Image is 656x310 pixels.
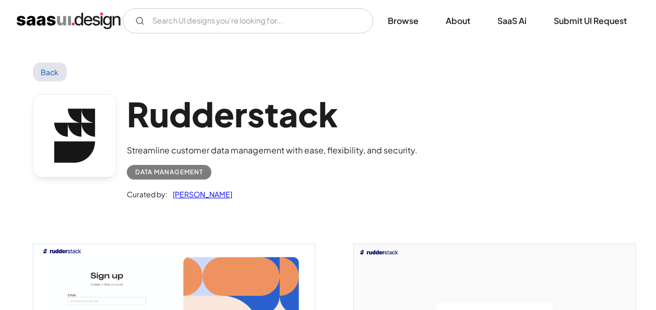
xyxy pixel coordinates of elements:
[541,9,639,32] a: Submit UI Request
[375,9,431,32] a: Browse
[433,9,483,32] a: About
[123,8,373,33] input: Search UI designs you're looking for...
[168,188,232,200] a: [PERSON_NAME]
[135,166,203,178] div: Data Management
[127,94,418,134] h1: Rudderstack
[33,63,67,81] a: Back
[127,188,168,200] div: Curated by:
[485,9,539,32] a: SaaS Ai
[17,13,121,29] a: home
[123,8,373,33] form: Email Form
[127,144,418,157] div: Streamline customer data management with ease, flexibility, and security.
